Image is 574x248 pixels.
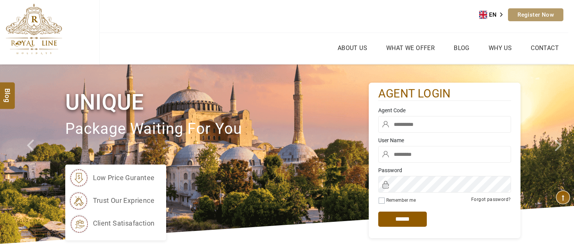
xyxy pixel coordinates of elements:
li: client satisafaction [69,214,155,233]
label: Password [378,166,511,174]
a: Contact [529,42,561,53]
a: About Us [336,42,369,53]
img: The Royal Line Holidays [6,3,62,55]
label: Remember me [386,198,416,203]
label: User Name [378,137,511,144]
h1: Unique [65,88,369,116]
a: Check next prev [17,64,46,244]
span: Blog [3,88,13,95]
label: Agent Code [378,107,511,114]
aside: Language selected: English [479,9,508,20]
a: EN [479,9,508,20]
li: low price gurantee [69,168,155,187]
li: trust our exprience [69,191,155,210]
a: What we Offer [384,42,437,53]
h2: agent login [378,86,511,101]
a: Register Now [508,8,563,21]
div: Language [479,9,508,20]
a: Forgot password? [471,197,511,202]
a: Blog [452,42,472,53]
a: Check next image [545,64,574,244]
p: package waiting for you [65,116,369,142]
a: Why Us [487,42,514,53]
